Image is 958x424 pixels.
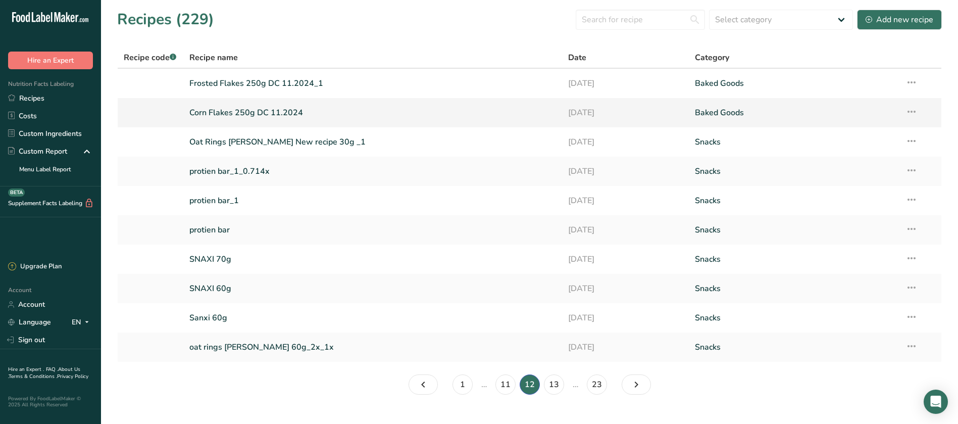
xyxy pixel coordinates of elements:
[695,190,893,211] a: Snacks
[189,190,557,211] a: protien bar_1
[46,366,58,373] a: FAQ .
[189,131,557,153] a: Oat Rings [PERSON_NAME] New recipe 30g _1
[568,190,682,211] a: [DATE]
[189,161,557,182] a: protien bar_1_0.714x
[695,161,893,182] a: Snacks
[622,374,651,395] a: Page 13.
[857,10,942,30] button: Add new recipe
[924,390,948,414] div: Open Intercom Messenger
[57,373,88,380] a: Privacy Policy
[695,337,893,358] a: Snacks
[189,249,557,270] a: SNAXI 70g
[568,278,682,299] a: [DATE]
[189,219,557,241] a: protien bar
[695,219,893,241] a: Snacks
[72,316,93,328] div: EN
[568,52,586,64] span: Date
[9,373,57,380] a: Terms & Conditions .
[189,337,557,358] a: oat rings [PERSON_NAME] 60g_2x_1x
[695,278,893,299] a: Snacks
[189,307,557,328] a: Sanxi 60g
[568,219,682,241] a: [DATE]
[568,73,682,94] a: [DATE]
[568,131,682,153] a: [DATE]
[866,14,933,26] div: Add new recipe
[544,374,564,395] a: Page 13.
[124,52,176,63] span: Recipe code
[568,161,682,182] a: [DATE]
[8,189,25,197] div: BETA
[189,102,557,123] a: Corn Flakes 250g DC 11.2024
[117,8,214,31] h1: Recipes (229)
[695,307,893,328] a: Snacks
[452,374,473,395] a: Page 1.
[568,249,682,270] a: [DATE]
[587,374,607,395] a: Page 23.
[695,249,893,270] a: Snacks
[8,262,62,272] div: Upgrade Plan
[8,52,93,69] button: Hire an Expert
[695,131,893,153] a: Snacks
[568,337,682,358] a: [DATE]
[189,52,238,64] span: Recipe name
[576,10,705,30] input: Search for recipe
[568,102,682,123] a: [DATE]
[568,307,682,328] a: [DATE]
[695,73,893,94] a: Baked Goods
[695,52,729,64] span: Category
[8,313,51,331] a: Language
[189,73,557,94] a: Frosted Flakes 250g DC 11.2024_1
[8,396,93,408] div: Powered By FoodLabelMaker © 2025 All Rights Reserved
[8,366,44,373] a: Hire an Expert .
[8,366,80,380] a: About Us .
[8,146,67,157] div: Custom Report
[409,374,438,395] a: Page 11.
[495,374,516,395] a: Page 11.
[189,278,557,299] a: SNAXI 60g
[695,102,893,123] a: Baked Goods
